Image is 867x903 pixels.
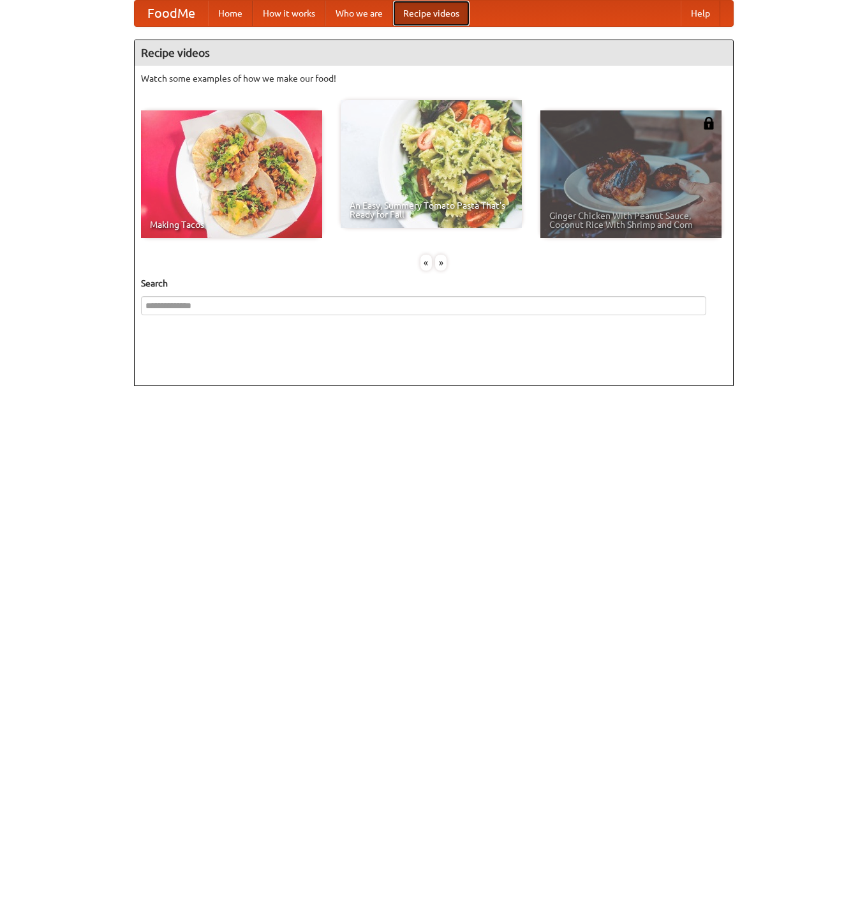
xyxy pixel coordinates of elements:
a: Home [208,1,253,26]
div: » [435,255,447,271]
p: Watch some examples of how we make our food! [141,72,727,85]
a: FoodMe [135,1,208,26]
span: Making Tacos [150,220,313,229]
a: Help [681,1,720,26]
h4: Recipe videos [135,40,733,66]
h5: Search [141,277,727,290]
a: Recipe videos [393,1,470,26]
a: Making Tacos [141,110,322,238]
img: 483408.png [702,117,715,130]
span: An Easy, Summery Tomato Pasta That's Ready for Fall [350,201,513,219]
a: Who we are [325,1,393,26]
a: An Easy, Summery Tomato Pasta That's Ready for Fall [341,100,522,228]
a: How it works [253,1,325,26]
div: « [420,255,432,271]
